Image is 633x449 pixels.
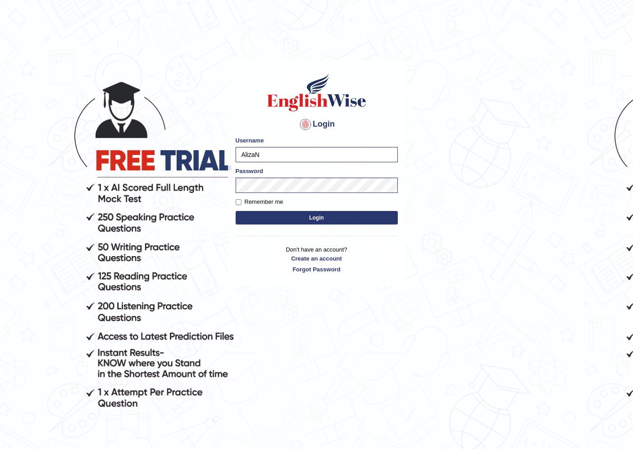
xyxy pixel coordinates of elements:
[236,265,398,274] a: Forgot Password
[236,136,264,145] label: Username
[236,199,241,205] input: Remember me
[236,167,263,175] label: Password
[236,117,398,132] h4: Login
[236,197,283,206] label: Remember me
[236,245,398,273] p: Don't have an account?
[236,211,398,224] button: Login
[265,72,368,113] img: Logo of English Wise sign in for intelligent practice with AI
[236,254,398,263] a: Create an account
